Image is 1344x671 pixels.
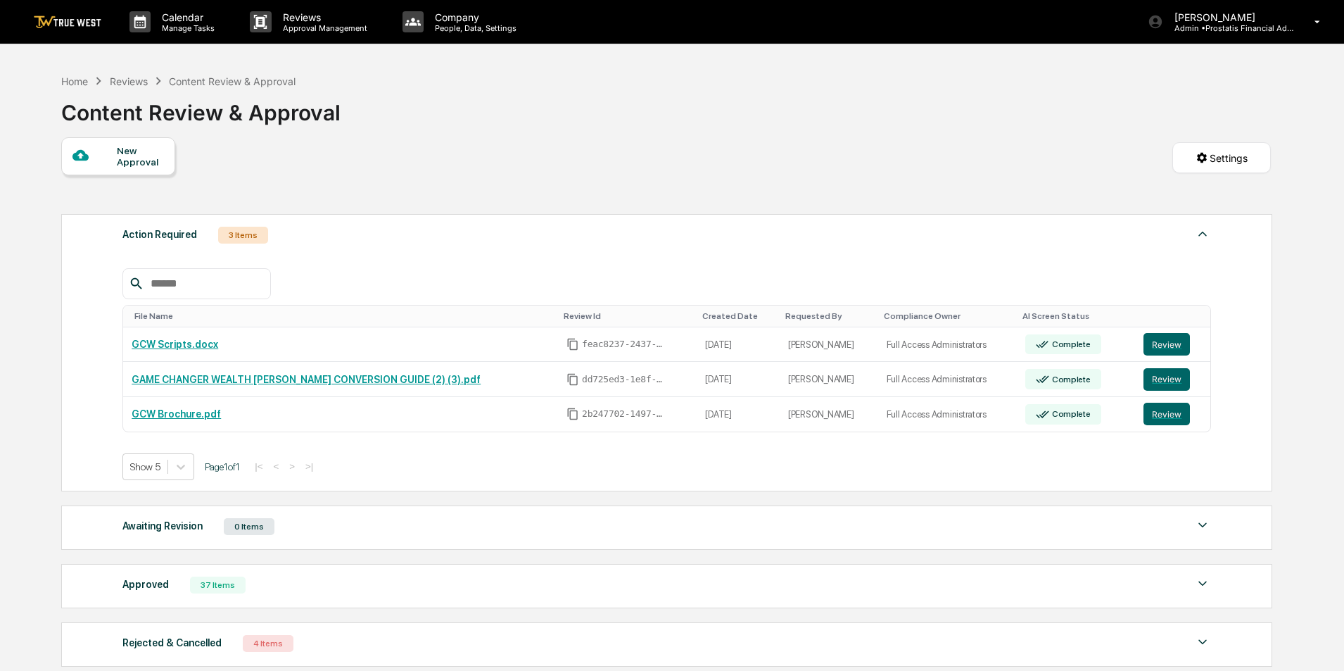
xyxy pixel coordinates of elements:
[1194,575,1211,592] img: caret
[780,397,878,432] td: [PERSON_NAME]
[132,408,221,420] a: GCW Brochure.pdf
[1049,409,1091,419] div: Complete
[566,373,579,386] span: Copy Id
[785,311,873,321] div: Toggle SortBy
[1143,368,1190,391] button: Review
[110,75,148,87] div: Reviews
[61,75,88,87] div: Home
[582,374,666,385] span: dd725ed3-1e8f-49e7-92fc-5eba7f23d9d5
[205,461,240,472] span: Page 1 of 1
[1143,403,1190,425] button: Review
[424,23,524,33] p: People, Data, Settings
[1022,311,1129,321] div: Toggle SortBy
[878,362,1017,397] td: Full Access Administrators
[1163,23,1294,33] p: Admin • Prostatis Financial Advisors
[697,327,780,363] td: [DATE]
[122,575,169,594] div: Approved
[780,362,878,397] td: [PERSON_NAME]
[1194,517,1211,534] img: caret
[1049,339,1091,349] div: Complete
[697,362,780,397] td: [DATE]
[1143,403,1202,425] a: Review
[122,225,197,244] div: Action Required
[122,634,222,652] div: Rejected & Cancelled
[151,11,222,23] p: Calendar
[122,517,203,535] div: Awaiting Revision
[878,327,1017,363] td: Full Access Administrators
[285,460,299,472] button: >
[1143,333,1202,356] a: Review
[169,75,296,87] div: Content Review & Approval
[34,15,101,29] img: logo
[1146,311,1205,321] div: Toggle SortBy
[564,311,691,321] div: Toggle SortBy
[780,327,878,363] td: [PERSON_NAME]
[1049,375,1091,384] div: Complete
[1143,368,1202,391] a: Review
[218,227,268,244] div: 3 Items
[134,311,552,321] div: Toggle SortBy
[272,23,374,33] p: Approval Management
[566,408,579,420] span: Copy Id
[1143,333,1190,356] button: Review
[190,577,246,594] div: 37 Items
[151,23,222,33] p: Manage Tasks
[697,397,780,432] td: [DATE]
[582,339,666,350] span: feac8237-2437-44ba-870a-bf0332f2c52b
[132,374,481,385] a: GAME CHANGER WEALTH [PERSON_NAME] CONVERSION GUIDE (2) (3).pdf
[1172,142,1271,173] button: Settings
[269,460,283,472] button: <
[702,311,774,321] div: Toggle SortBy
[301,460,317,472] button: >|
[1194,634,1211,651] img: caret
[132,339,218,350] a: GCW Scripts.docx
[272,11,374,23] p: Reviews
[243,635,293,652] div: 4 Items
[1194,225,1211,242] img: caret
[117,145,164,168] div: New Approval
[61,89,341,125] div: Content Review & Approval
[1299,625,1337,663] iframe: Open customer support
[878,397,1017,432] td: Full Access Administrators
[224,518,274,535] div: 0 Items
[1163,11,1294,23] p: [PERSON_NAME]
[884,311,1012,321] div: Toggle SortBy
[424,11,524,23] p: Company
[566,338,579,351] span: Copy Id
[582,408,666,420] span: 2b247702-1497-4e1a-9fd3-54722f5c7902
[251,460,267,472] button: |<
